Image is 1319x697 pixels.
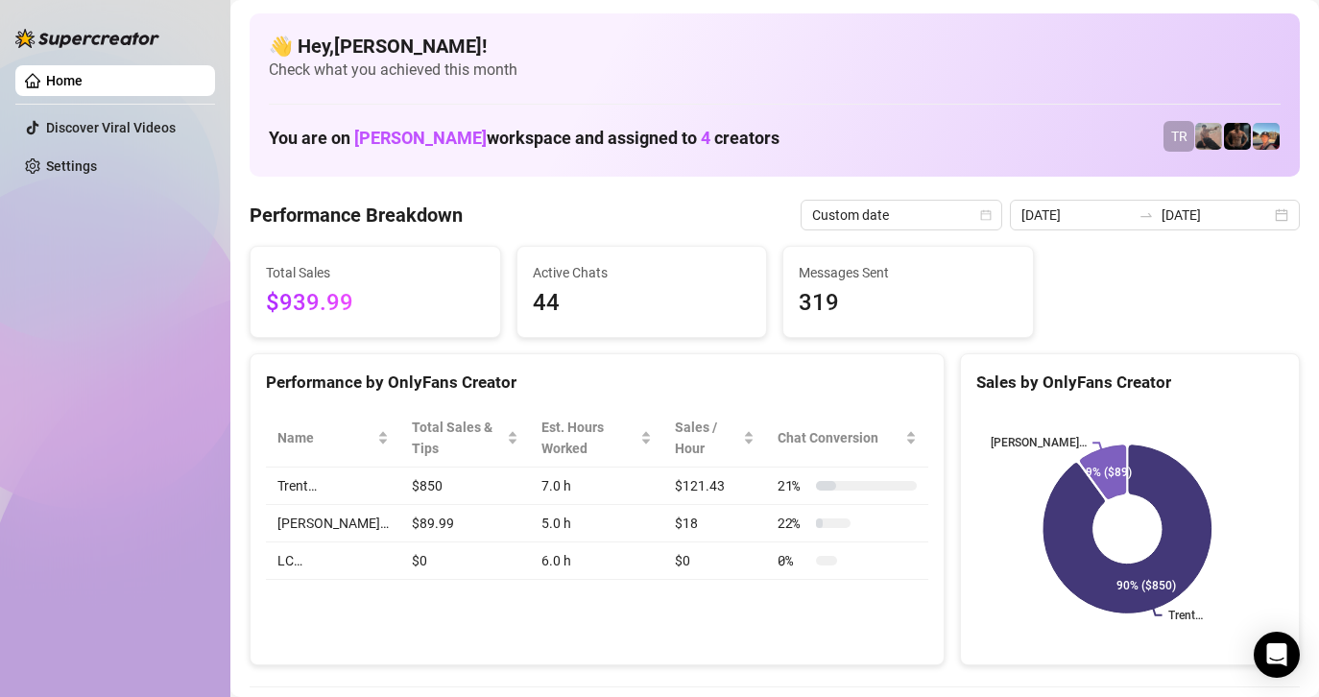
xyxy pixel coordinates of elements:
[400,468,530,505] td: $850
[1195,123,1222,150] img: LC
[799,285,1018,322] span: 319
[250,202,463,228] h4: Performance Breakdown
[530,542,663,580] td: 6.0 h
[778,513,808,534] span: 22 %
[533,262,752,283] span: Active Chats
[266,409,400,468] th: Name
[976,370,1283,396] div: Sales by OnlyFans Creator
[400,505,530,542] td: $89.99
[15,29,159,48] img: logo-BBDzfeDw.svg
[1254,632,1300,678] div: Open Intercom Messenger
[1168,609,1203,622] text: Trent…
[778,550,808,571] span: 0 %
[1139,207,1154,223] span: to
[663,468,766,505] td: $121.43
[412,417,503,459] span: Total Sales & Tips
[541,417,636,459] div: Est. Hours Worked
[701,128,710,148] span: 4
[354,128,487,148] span: [PERSON_NAME]
[266,262,485,283] span: Total Sales
[1021,204,1131,226] input: Start date
[277,427,373,448] span: Name
[766,409,928,468] th: Chat Conversion
[266,468,400,505] td: Trent…
[812,201,991,229] span: Custom date
[46,158,97,174] a: Settings
[1162,204,1271,226] input: End date
[266,370,928,396] div: Performance by OnlyFans Creator
[266,505,400,542] td: [PERSON_NAME]…
[1171,126,1187,147] span: TR
[533,285,752,322] span: 44
[400,409,530,468] th: Total Sales & Tips
[266,542,400,580] td: LC…
[980,209,992,221] span: calendar
[1224,123,1251,150] img: Trent
[663,409,766,468] th: Sales / Hour
[1253,123,1280,150] img: Zach
[530,468,663,505] td: 7.0 h
[530,505,663,542] td: 5.0 h
[46,120,176,135] a: Discover Viral Videos
[269,60,1281,81] span: Check what you achieved this month
[46,73,83,88] a: Home
[266,285,485,322] span: $939.99
[799,262,1018,283] span: Messages Sent
[778,475,808,496] span: 21 %
[991,437,1087,450] text: [PERSON_NAME]…
[1139,207,1154,223] span: swap-right
[663,542,766,580] td: $0
[675,417,739,459] span: Sales / Hour
[400,542,530,580] td: $0
[269,33,1281,60] h4: 👋 Hey, [PERSON_NAME] !
[778,427,901,448] span: Chat Conversion
[663,505,766,542] td: $18
[269,128,779,149] h1: You are on workspace and assigned to creators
